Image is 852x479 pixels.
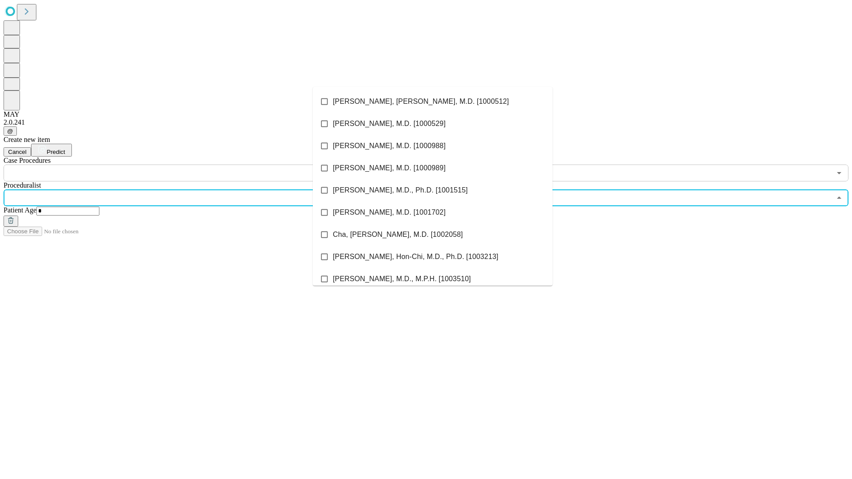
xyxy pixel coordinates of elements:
[333,251,498,262] span: [PERSON_NAME], Hon-Chi, M.D., Ph.D. [1003213]
[333,118,446,129] span: [PERSON_NAME], M.D. [1000529]
[4,157,51,164] span: Scheduled Procedure
[4,118,848,126] div: 2.0.241
[333,274,471,284] span: [PERSON_NAME], M.D., M.P.H. [1003510]
[4,147,31,157] button: Cancel
[4,126,17,136] button: @
[4,110,848,118] div: MAY
[4,181,41,189] span: Proceduralist
[8,149,27,155] span: Cancel
[833,167,845,179] button: Open
[47,149,65,155] span: Predict
[333,141,446,151] span: [PERSON_NAME], M.D. [1000988]
[833,192,845,204] button: Close
[333,207,446,218] span: [PERSON_NAME], M.D. [1001702]
[333,185,468,196] span: [PERSON_NAME], M.D., Ph.D. [1001515]
[333,229,463,240] span: Cha, [PERSON_NAME], M.D. [1002058]
[4,206,36,214] span: Patient Age
[31,144,72,157] button: Predict
[333,96,509,107] span: [PERSON_NAME], [PERSON_NAME], M.D. [1000512]
[333,163,446,173] span: [PERSON_NAME], M.D. [1000989]
[7,128,13,134] span: @
[4,136,50,143] span: Create new item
